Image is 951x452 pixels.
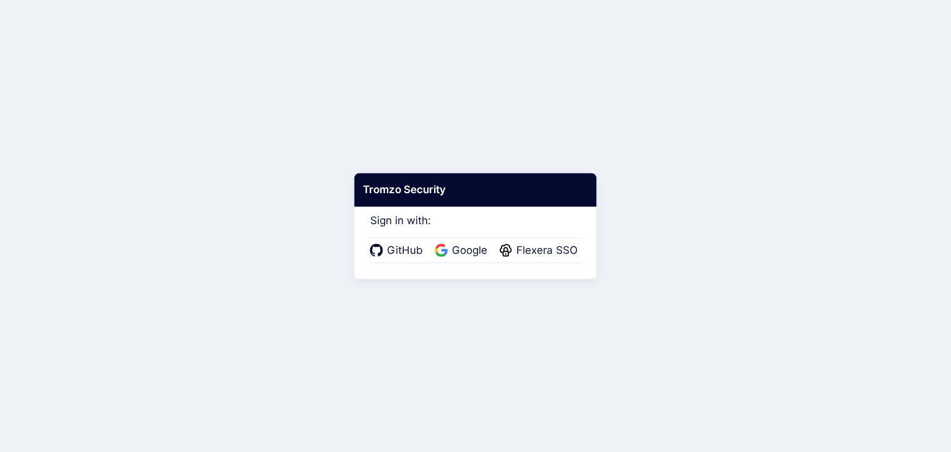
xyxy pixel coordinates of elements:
span: GitHub [383,243,427,259]
span: Google [448,243,491,259]
a: Google [435,243,491,259]
div: Tromzo Security [354,173,596,207]
a: Flexera SSO [500,243,581,259]
span: Flexera SSO [513,243,581,259]
div: Sign in with: [370,198,581,263]
a: GitHub [370,243,427,259]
